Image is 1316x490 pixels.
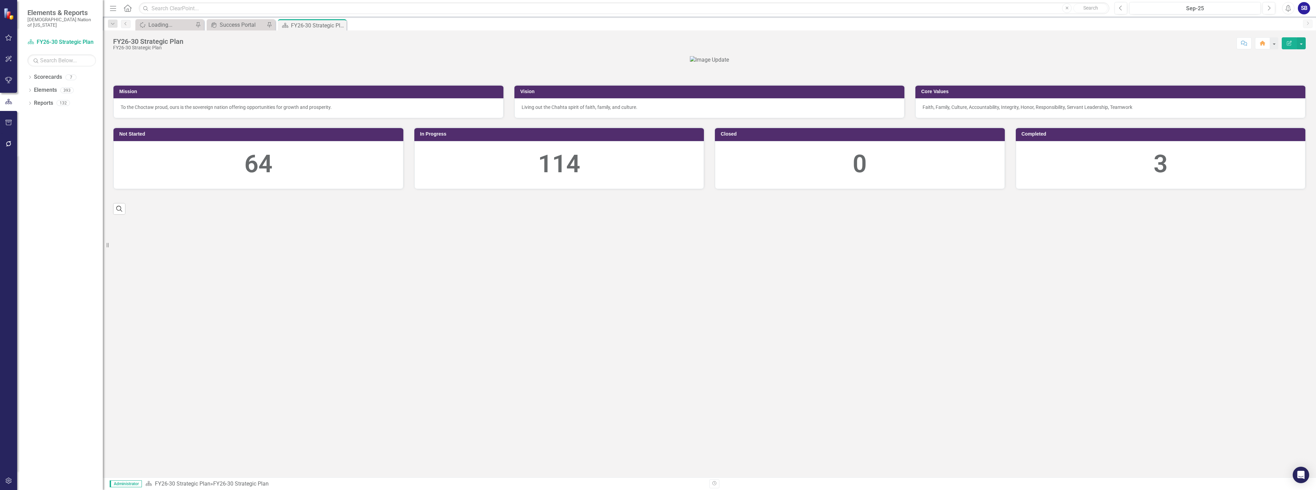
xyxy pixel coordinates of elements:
button: SB [1298,2,1310,14]
span: Living out the Chahta spirit of faith, family, and culture. [522,104,637,110]
a: FY26-30 Strategic Plan [27,38,96,46]
a: Success Portal [208,21,265,29]
div: Sep-25 [1132,4,1258,13]
div: FY26-30 Strategic Plan [291,21,345,30]
a: Reports [34,99,53,107]
div: FY26-30 Strategic Plan [213,480,269,487]
div: 7 [65,74,76,80]
h3: In Progress [420,131,701,137]
input: Search Below... [27,54,96,66]
button: Sep-25 [1129,2,1261,14]
button: Search [1073,3,1108,13]
a: Elements [34,86,57,94]
div: FY26-30 Strategic Plan [113,45,183,50]
p: Faith, Family, Culture, Accountability, Integrity, Honor, Responsibility, Servant Leadership, Tea... [923,104,1298,111]
a: Loading... [137,21,194,29]
h3: Completed [1022,131,1302,137]
img: Image Update [690,56,729,64]
a: Scorecards [34,73,62,81]
div: Open Intercom Messenger [1293,467,1309,483]
span: Elements & Reports [27,9,96,17]
div: 0 [722,147,998,182]
span: Administrator [110,480,142,487]
a: FY26-30 Strategic Plan [155,480,210,487]
h3: Not Started [119,131,400,137]
h3: Closed [721,131,1001,137]
div: 114 [422,147,697,182]
h3: Mission [119,89,500,94]
div: 3 [1023,147,1299,182]
input: Search ClearPoint... [139,2,1109,14]
div: » [145,480,704,488]
div: FY26-30 Strategic Plan [113,38,183,45]
h3: Core Values [921,89,1302,94]
div: 132 [57,100,70,106]
span: To the Choctaw proud, ours is the sovereign nation offering opportunities for growth and prosperity. [121,104,332,110]
div: 393 [60,87,74,93]
div: 64 [121,147,396,182]
span: Search [1083,5,1098,11]
div: Success Portal [220,21,265,29]
div: Loading... [148,21,194,29]
h3: Vision [520,89,901,94]
img: ClearPoint Strategy [3,8,15,20]
small: [DEMOGRAPHIC_DATA] Nation of [US_STATE] [27,17,96,28]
